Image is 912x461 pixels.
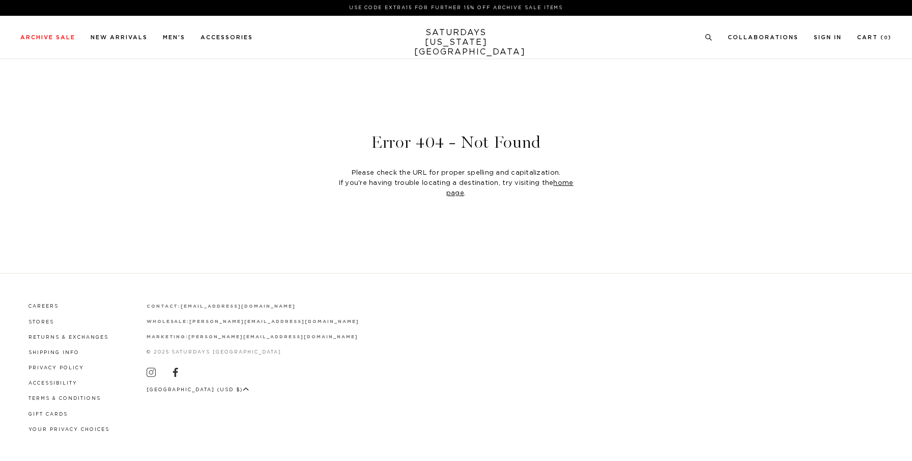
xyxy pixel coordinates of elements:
a: Returns & Exchanges [28,335,108,340]
a: Shipping Info [28,350,79,355]
a: home page [446,180,574,197]
a: Accessibility [28,381,77,386]
a: Accessories [201,35,253,40]
a: Men's [163,35,185,40]
a: Stores [28,320,54,324]
a: New Arrivals [91,35,148,40]
p: Use Code EXTRA15 for Further 15% Off Archive Sale Items [24,4,888,12]
small: 0 [884,36,888,40]
a: Collaborations [728,35,799,40]
strong: wholesale: [147,319,190,324]
strong: contact: [147,304,181,309]
a: Archive Sale [20,35,75,40]
a: [PERSON_NAME][EMAIL_ADDRESS][DOMAIN_NAME] [188,335,358,339]
a: SATURDAYS[US_STATE][GEOGRAPHIC_DATA] [414,28,498,57]
header: Error 404 - Not Found [110,134,802,151]
div: Please check the URL for proper spelling and capitalization. If you're having trouble locating a ... [330,168,582,199]
a: Your privacy choices [28,427,109,432]
a: Terms & Conditions [28,396,101,401]
a: Cart (0) [857,35,892,40]
p: © 2025 Saturdays [GEOGRAPHIC_DATA] [147,348,359,356]
a: [PERSON_NAME][EMAIL_ADDRESS][DOMAIN_NAME] [189,319,359,324]
strong: marketing: [147,335,189,339]
button: [GEOGRAPHIC_DATA] (USD $) [147,386,249,394]
a: [EMAIL_ADDRESS][DOMAIN_NAME] [181,304,295,309]
a: Gift Cards [28,412,68,417]
a: Privacy Policy [28,366,84,370]
a: Careers [28,304,59,309]
a: Sign In [814,35,842,40]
